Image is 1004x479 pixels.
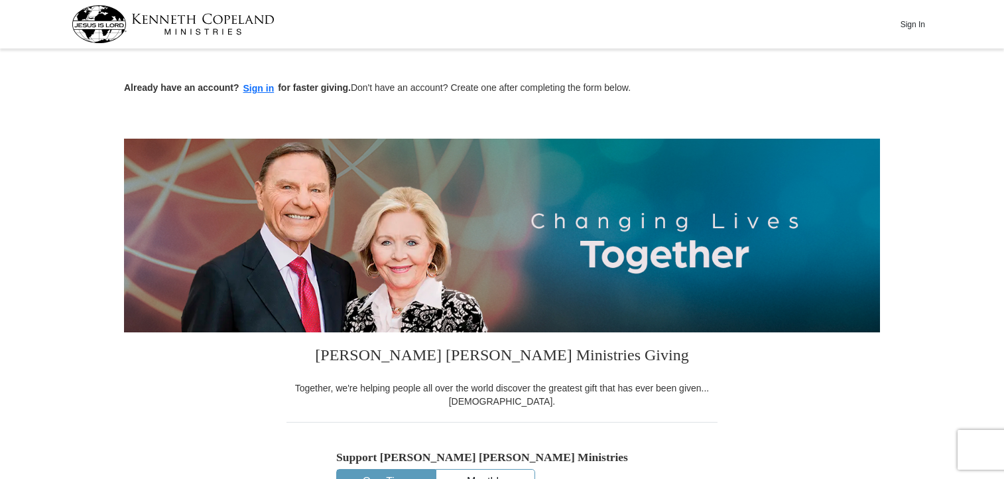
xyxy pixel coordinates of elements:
[286,332,718,381] h3: [PERSON_NAME] [PERSON_NAME] Ministries Giving
[893,14,932,34] button: Sign In
[286,381,718,408] div: Together, we're helping people all over the world discover the greatest gift that has ever been g...
[72,5,275,43] img: kcm-header-logo.svg
[124,81,880,96] p: Don't have an account? Create one after completing the form below.
[239,81,279,96] button: Sign in
[336,450,668,464] h5: Support [PERSON_NAME] [PERSON_NAME] Ministries
[124,82,351,93] strong: Already have an account? for faster giving.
